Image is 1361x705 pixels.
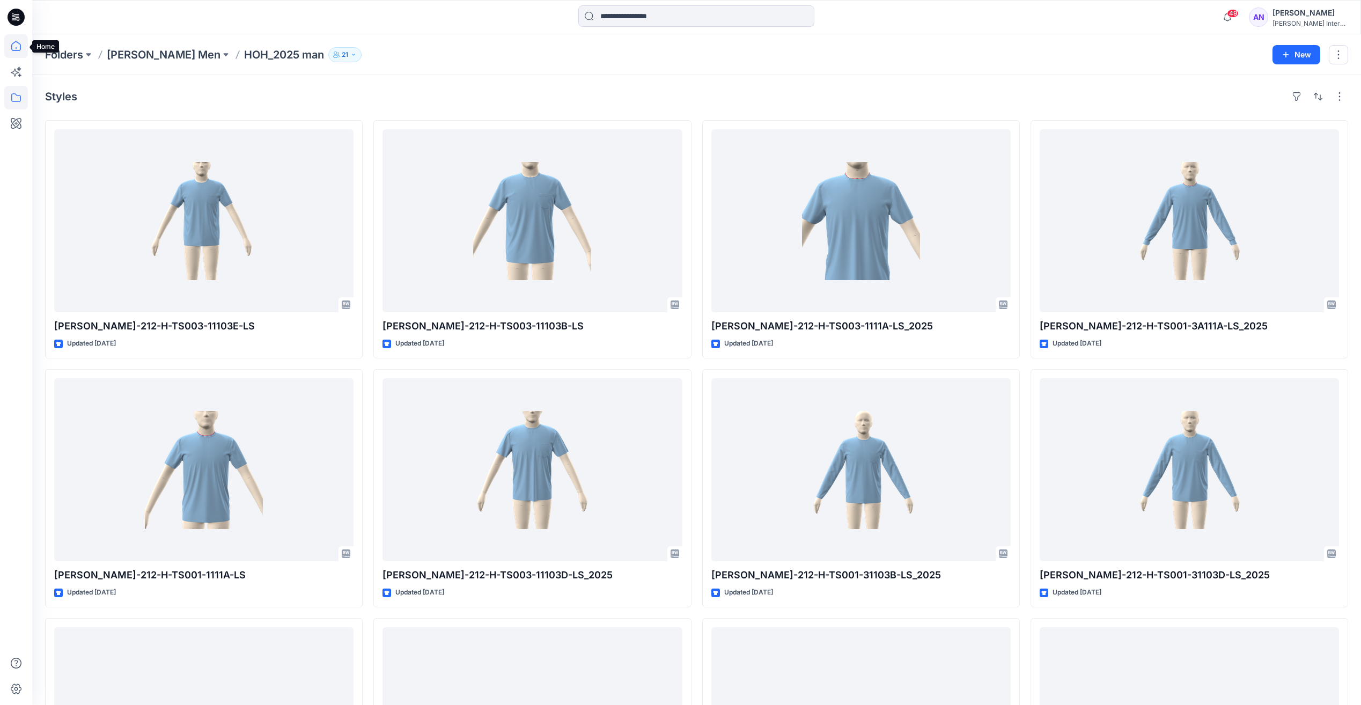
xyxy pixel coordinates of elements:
[1040,378,1339,561] a: OTTO-212-H-TS001-31103D-LS_2025
[45,90,77,103] h4: Styles
[711,568,1011,583] p: [PERSON_NAME]-212-H-TS001-31103B-LS_2025
[1040,319,1339,334] p: [PERSON_NAME]-212-H-TS001-3A111A-LS_2025
[382,568,682,583] p: [PERSON_NAME]-212-H-TS003-11103D-LS_2025
[1053,338,1101,349] p: Updated [DATE]
[382,378,682,561] a: OTTO-212-H-TS003-11103D-LS_2025
[1272,45,1320,64] button: New
[45,47,83,62] a: Folders
[67,587,116,598] p: Updated [DATE]
[1053,587,1101,598] p: Updated [DATE]
[724,587,773,598] p: Updated [DATE]
[1227,9,1239,18] span: 49
[711,378,1011,561] a: OTTO-212-H-TS001-31103B-LS_2025
[1040,129,1339,312] a: OTTO-212-H-TS001-3A111A-LS_2025
[54,129,354,312] a: OTTO-212-H-TS003-11103E-LS
[1272,19,1348,27] div: [PERSON_NAME] International
[67,338,116,349] p: Updated [DATE]
[54,319,354,334] p: [PERSON_NAME]-212-H-TS003-11103E-LS
[107,47,220,62] a: [PERSON_NAME] Men
[711,129,1011,312] a: OTTO-212-H-TS003-1111A-LS_2025
[724,338,773,349] p: Updated [DATE]
[54,568,354,583] p: [PERSON_NAME]-212-H-TS001-1111A-LS
[395,587,444,598] p: Updated [DATE]
[395,338,444,349] p: Updated [DATE]
[382,319,682,334] p: [PERSON_NAME]-212-H-TS003-11103B-LS
[54,378,354,561] a: OTTO-212-H-TS001-1111A-LS
[1040,568,1339,583] p: [PERSON_NAME]-212-H-TS001-31103D-LS_2025
[1249,8,1268,27] div: AN
[342,49,348,61] p: 21
[711,319,1011,334] p: [PERSON_NAME]-212-H-TS003-1111A-LS_2025
[328,47,362,62] button: 21
[382,129,682,312] a: OTTO-212-H-TS003-11103B-LS
[1272,6,1348,19] div: [PERSON_NAME]
[244,47,324,62] p: HOH_2025 man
